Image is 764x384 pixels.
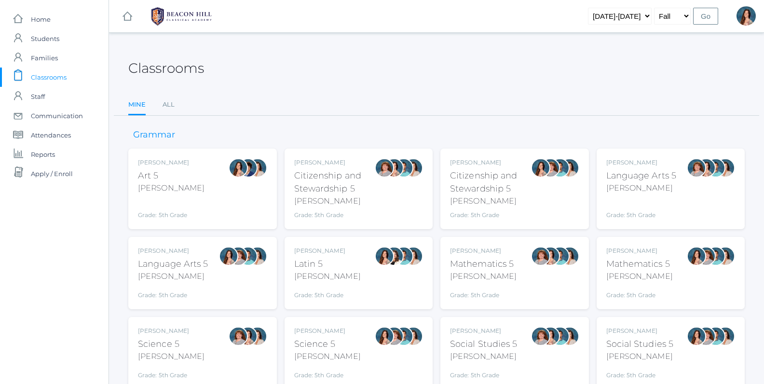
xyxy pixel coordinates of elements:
div: Teresa Deutsch [384,247,404,266]
div: [PERSON_NAME] [450,247,517,255]
div: Grade: 5th Grade [294,366,361,380]
div: Sarah Bence [384,327,404,346]
div: [PERSON_NAME] [138,271,208,282]
div: Sarah Bence [375,158,394,178]
div: Language Arts 5 [138,258,208,271]
div: Cari Burke [560,327,579,346]
div: Westen Taylor [550,158,570,178]
h3: Grammar [128,130,180,140]
div: Cari Burke [716,158,735,178]
div: Rebecca Salazar [384,158,404,178]
div: [PERSON_NAME] [450,271,517,282]
div: [PERSON_NAME] [294,351,361,362]
div: Sarah Bence [229,247,248,266]
div: [PERSON_NAME] [294,158,375,167]
div: [PERSON_NAME] [138,182,205,194]
div: Grade: 5th Grade [138,286,208,300]
div: [PERSON_NAME] [606,247,673,255]
div: [PERSON_NAME] [606,271,673,282]
div: Rebecca Salazar [687,327,706,346]
div: [PERSON_NAME] [450,327,518,335]
div: Cari Burke [560,247,579,266]
span: Communication [31,106,83,125]
div: Cari Burke [404,247,423,266]
div: Westen Taylor [394,247,413,266]
span: Staff [31,87,45,106]
div: Sarah Bence [687,158,706,178]
div: Social Studies 5 [450,338,518,351]
div: [PERSON_NAME] [294,327,361,335]
div: Westen Taylor [394,327,413,346]
div: Rebecca Salazar [219,247,238,266]
input: Go [693,8,718,25]
div: Science 5 [294,338,361,351]
div: Cari Burke [716,247,735,266]
div: Latin 5 [294,258,361,271]
div: Rebecca Salazar [375,247,394,266]
div: Rebecca Salazar [238,327,258,346]
div: Cari Burke [248,158,267,178]
div: Rebecca Salazar [531,158,550,178]
span: Students [31,29,59,48]
div: [PERSON_NAME] [450,195,531,207]
span: Home [31,10,51,29]
div: Cari Burke [404,158,423,178]
div: [PERSON_NAME] [138,351,205,362]
div: Rebecca Salazar [229,158,248,178]
div: [PERSON_NAME] [450,158,531,167]
div: Social Studies 5 [606,338,674,351]
div: Grade: 5th Grade [294,286,361,300]
span: Reports [31,145,55,164]
div: Grade: 5th Grade [450,286,517,300]
div: Language Arts 5 [606,169,677,182]
div: Rebecca Salazar [737,6,756,26]
div: Grade: 5th Grade [606,366,674,380]
div: Grade: 5th Grade [450,366,518,380]
div: Grade: 5th Grade [138,366,205,380]
div: Westen Taylor [238,247,258,266]
div: Mathematics 5 [450,258,517,271]
div: [PERSON_NAME] [294,271,361,282]
div: Sarah Bence [531,247,550,266]
div: Cari Burke [716,327,735,346]
div: Citizenship and Stewardship 5 [294,169,375,195]
div: Westen Taylor [706,327,725,346]
div: Rebecca Salazar [541,327,560,346]
img: BHCALogos-05-308ed15e86a5a0abce9b8dd61676a3503ac9727e845dece92d48e8588c001991.png [145,4,218,28]
div: Rebecca Salazar [541,247,560,266]
div: [PERSON_NAME] [450,351,518,362]
div: Rebecca Salazar [696,158,716,178]
div: Rebecca Salazar [375,327,394,346]
div: [PERSON_NAME] [606,351,674,362]
div: Cari Burke [248,247,267,266]
div: Sarah Bence [541,158,560,178]
div: Sarah Bence [696,247,716,266]
a: All [163,95,175,114]
div: Cari Burke [560,158,579,178]
div: Cari Burke [404,327,423,346]
div: Grade: 5th Grade [294,211,375,219]
div: [PERSON_NAME] [138,247,208,255]
div: Citizenship and Stewardship 5 [450,169,531,195]
div: Science 5 [138,338,205,351]
div: Art 5 [138,169,205,182]
div: [PERSON_NAME] [606,327,674,335]
div: Grade: 5th Grade [138,198,205,219]
div: Cari Burke [248,327,267,346]
div: Westen Taylor [550,327,570,346]
span: Classrooms [31,68,67,87]
div: Rebecca Salazar [687,247,706,266]
span: Apply / Enroll [31,164,73,183]
div: [PERSON_NAME] [138,327,205,335]
div: Grade: 5th Grade [606,198,677,219]
div: Mathematics 5 [606,258,673,271]
div: Westen Taylor [706,158,725,178]
div: Sarah Bence [229,327,248,346]
div: [PERSON_NAME] [138,158,205,167]
div: Westen Taylor [706,247,725,266]
div: Grade: 5th Grade [450,211,531,219]
div: Grade: 5th Grade [606,286,673,300]
a: Mine [128,95,146,116]
div: Westen Taylor [394,158,413,178]
h2: Classrooms [128,61,204,76]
